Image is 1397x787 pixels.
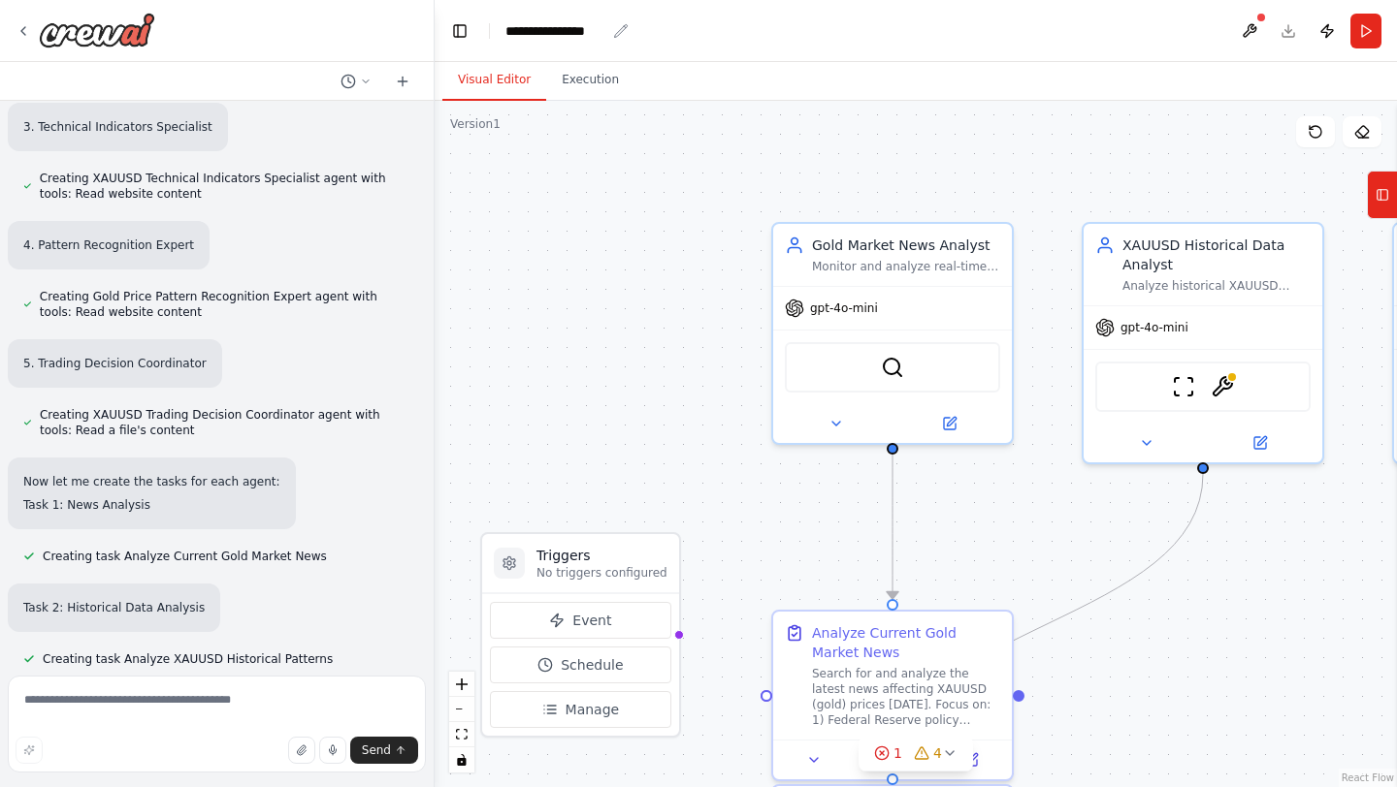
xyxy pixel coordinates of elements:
[40,171,410,202] span: Creating XAUUSD Technical Indicators Specialist agent with tools: Read website content
[449,747,474,772] button: toggle interactivity
[449,672,474,697] button: zoom in
[23,118,212,136] h2: 3. Technical Indicators Specialist
[893,743,902,763] span: 1
[350,737,418,764] button: Send
[39,13,155,47] img: Logo
[1122,236,1311,274] div: XAUUSD Historical Data Analyst
[894,412,1004,435] button: Open in side panel
[572,611,611,630] span: Event
[449,722,474,747] button: fit view
[1121,320,1188,335] span: gpt-4o-mini
[566,700,620,719] span: Manage
[546,60,634,101] button: Execution
[442,60,546,101] button: Visual Editor
[852,748,934,771] button: No output available
[771,222,1014,445] div: Gold Market News AnalystMonitor and analyze real-time news events that impact XAUUSD (gold) price...
[933,743,942,763] span: 4
[771,610,1014,781] div: Analyze Current Gold Market NewsSearch for and analyze the latest news affecting XAUUSD (gold) pr...
[480,532,681,738] div: TriggersNo triggers configuredEventScheduleManage
[387,70,418,93] button: Start a new chat
[43,549,327,564] span: Creating task Analyze Current Gold Market News
[490,646,671,683] button: Schedule
[362,742,391,758] span: Send
[16,737,43,764] button: Improve this prompt
[812,666,1000,728] div: Search for and analyze the latest news affecting XAUUSD (gold) prices [DATE]. Focus on: 1) Federa...
[812,623,1000,662] div: Analyze Current Gold Market News
[1342,772,1394,783] a: React Flow attribution
[1172,375,1195,398] img: ScrapeWebsiteTool
[23,355,207,372] h2: 5. Trading Decision Coordinator
[1082,222,1324,464] div: XAUUSD Historical Data AnalystAnalyze historical XAUUSD price data to identify long-term trends, ...
[1122,278,1311,294] div: Analyze historical XAUUSD price data to identify long-term trends, seasonal patterns, and cyclica...
[319,737,346,764] button: Click to speak your automation idea
[450,116,501,132] div: Version 1
[812,259,1000,274] div: Monitor and analyze real-time news events that impact XAUUSD (gold) prices, including economic in...
[43,651,333,667] span: Creating task Analyze XAUUSD Historical Patterns
[881,356,904,379] img: SerperDevTool
[561,655,623,675] span: Schedule
[23,496,280,514] h2: Task 1: News Analysis
[1205,431,1315,455] button: Open in side panel
[23,599,205,616] h2: Task 2: Historical Data Analysis
[536,565,667,581] p: No triggers configured
[1211,375,1234,398] img: BrightDataDatasetTool
[536,546,667,565] h3: Triggers
[449,672,474,772] div: React Flow controls
[505,21,629,41] nav: breadcrumb
[883,474,1213,773] g: Edge from a52771f8-5e2e-4ed4-9bfb-eeea8955b8d8 to 4e0f7c2a-769e-4bbf-9fcd-85bf628c62b9
[23,236,194,254] h2: 4. Pattern Recognition Expert
[490,602,671,639] button: Event
[333,70,379,93] button: Switch to previous chat
[812,236,1000,255] div: Gold Market News Analyst
[449,697,474,722] button: zoom out
[859,736,973,771] button: 14
[40,407,410,438] span: Creating XAUUSD Trading Decision Coordinator agent with tools: Read a file's content
[23,473,280,490] p: Now let me create the tasks for each agent:
[288,737,315,764] button: Upload files
[490,691,671,728] button: Manage
[810,300,878,316] span: gpt-4o-mini
[446,17,473,45] button: Hide left sidebar
[40,289,410,320] span: Creating Gold Price Pattern Recognition Expert agent with tools: Read website content
[883,455,902,599] g: Edge from 984d5772-30c3-4a73-887a-9c410f71f0c5 to 9685ecba-663c-4bee-8ea8-f666f848d386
